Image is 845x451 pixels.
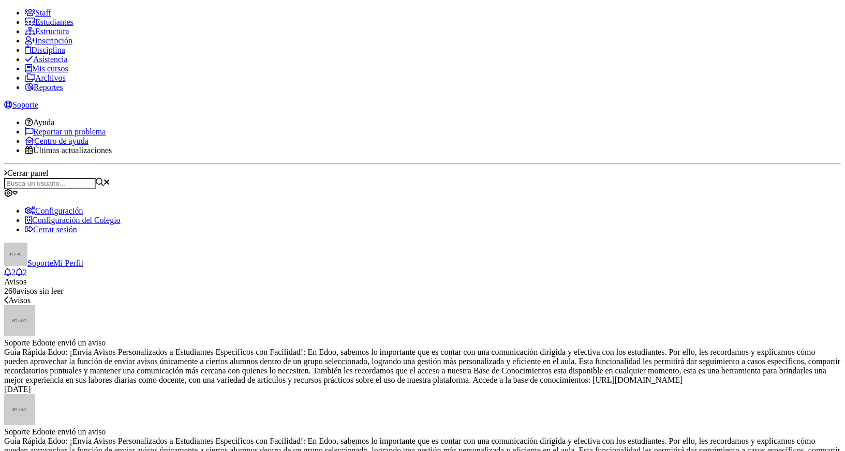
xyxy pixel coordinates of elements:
div: te envió un aviso [4,427,841,437]
div: te envió un aviso [4,338,841,348]
a: Inscripción [25,36,72,45]
a: Reportar un problema [25,127,106,136]
a: 2 [16,268,27,277]
span: Reportes [34,83,63,92]
img: 45x45 [4,243,27,266]
a: Soporte [4,100,38,109]
span: 2 [11,268,16,277]
span: Cerrar panel [7,169,49,177]
span: Avisos [8,296,31,305]
div: Guía Rápida Edoo: ¡Envía Avisos Personalizados a Estudiantes Específicos con Facilidad!: En Edoo,... [4,348,841,385]
a: Reportes [25,83,63,92]
a: Configuración del Colegio [25,216,121,224]
a: SoporteMi Perfil [4,259,83,267]
a: Asistencia [25,55,68,64]
span: Soporte Edoo [4,427,50,436]
span: Archivos [35,73,66,82]
span: Mis cursos [32,64,68,73]
span: Estructura [35,27,69,36]
span: Soporte Edoo [4,338,50,347]
span: Soporte [27,259,53,267]
img: 60x60 [4,394,35,425]
img: 60x60 [4,305,35,336]
a: Centro de ayuda [25,137,88,145]
a: Staff [25,8,51,17]
span: Asistencia [33,55,68,64]
a: Archivos [25,73,66,82]
span: Inscripción [35,36,72,45]
a: Configuración [25,206,83,215]
a: Últimas actualizaciones [25,146,112,155]
a: 2 [4,268,16,277]
a: Ayuda [25,118,54,127]
input: Busca un usuario... [4,178,96,189]
a: Cerrar sesión [25,225,77,234]
span: Staff [35,8,51,17]
a: Disciplina [25,46,65,54]
span: Disciplina [31,46,65,54]
a: Estudiantes [25,18,73,26]
div: [DATE] [4,385,841,394]
span: Soporte [12,100,38,109]
span: Mi Perfil [53,259,83,267]
span: avisos sin leer [4,287,64,295]
a: Estructura [25,27,69,36]
span: Estudiantes [35,18,73,26]
span: 2 [23,268,27,277]
a: Mis cursos [25,64,68,73]
div: Avisos [4,277,841,287]
span: 260 [4,287,17,295]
